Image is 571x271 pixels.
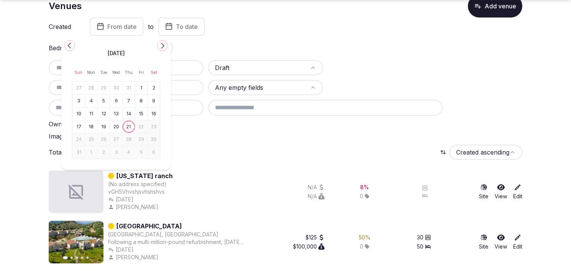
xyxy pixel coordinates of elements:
[49,133,79,140] label: Images
[495,234,507,250] a: View
[49,221,103,263] img: Featured image for Cath Boutique Hotel
[136,134,146,145] button: Friday, August 29th, 2025
[176,23,198,30] span: To date
[110,63,122,81] th: Wednesday
[116,171,173,180] a: [US_STATE] ranch
[123,121,134,132] button: Today, Thursday, August 21st, 2025
[148,147,159,158] button: Saturday, September 6th, 2025
[513,234,522,250] a: Edit
[73,83,84,94] button: Sunday, July 27th, 2025
[148,63,160,81] th: Saturday
[99,134,109,145] button: Tuesday, August 26th, 2025
[108,49,125,57] span: [DATE]
[360,183,369,191] div: 8 %
[122,63,135,81] th: Thursday
[135,63,148,81] th: Friday
[64,40,75,51] button: Go to the Previous Month
[86,147,97,158] button: Monday, September 1st, 2025
[148,108,159,119] button: Saturday, August 16th, 2025
[158,18,205,36] button: To date
[97,63,110,81] th: Tuesday
[111,108,122,119] button: Wednesday, August 13th, 2025
[73,147,84,158] button: Sunday, August 31st, 2025
[136,147,146,158] button: Friday, September 5th, 2025
[417,234,431,241] button: 30
[49,148,86,156] p: Total venues
[148,121,159,132] button: Saturday, August 23rd, 2025
[148,134,159,145] button: Saturday, August 30th, 2025
[116,222,182,231] a: [GEOGRAPHIC_DATA]
[293,243,324,250] button: $100,000
[308,193,324,200] button: N/A
[108,188,173,196] div: vGHSVhvshjsvhshshvs
[90,18,143,36] button: From date
[49,24,79,30] label: Created
[111,121,122,132] button: Wednesday, August 20th, 2025
[72,63,160,159] table: August 2025
[417,234,423,241] span: 30
[136,96,146,107] button: Friday, August 8th, 2025
[479,234,488,250] button: Site
[148,96,159,107] button: Saturday, August 9th, 2025
[99,108,109,119] button: Tuesday, August 12th, 2025
[70,257,73,259] button: Go to slide 2
[360,193,363,200] span: 0
[108,238,245,246] div: Following a multi-million-pound refurbishment, [DATE] you'll find a wealth of these original feat...
[99,83,109,94] button: Tuesday, July 29th, 2025
[108,246,134,253] button: [DATE]
[359,234,371,241] button: 50%
[136,83,146,94] button: Friday, August 1st, 2025
[123,147,134,158] button: Thursday, September 4th, 2025
[99,121,109,132] button: Tuesday, August 19th, 2025
[148,83,159,94] button: Saturday, August 2nd, 2025
[417,243,423,250] span: 50
[86,134,97,145] button: Monday, August 25th, 2025
[86,257,89,259] button: Go to slide 5
[73,96,84,107] button: Sunday, August 3rd, 2025
[513,183,522,200] a: Edit
[85,63,97,81] th: Monday
[111,134,122,145] button: Wednesday, August 27th, 2025
[123,108,134,119] button: Thursday, August 14th, 2025
[108,231,218,238] button: [GEOGRAPHIC_DATA], [GEOGRAPHIC_DATA]
[86,108,97,119] button: Monday, August 11th, 2025
[123,83,134,94] button: Thursday, July 31st, 2025
[73,108,84,119] button: Sunday, August 10th, 2025
[305,234,324,241] button: $125
[495,183,507,200] a: View
[107,23,137,30] span: From date
[359,234,371,241] div: 50 %
[148,22,154,31] label: to
[108,253,160,261] button: [PERSON_NAME]
[417,243,431,250] button: 50
[108,203,160,211] button: [PERSON_NAME]
[99,147,109,158] button: Tuesday, September 2nd, 2025
[157,40,168,51] button: Go to the Next Month
[111,96,122,107] button: Wednesday, August 6th, 2025
[136,121,146,132] button: Friday, August 22nd, 2025
[86,96,97,107] button: Monday, August 4th, 2025
[99,96,109,107] button: Tuesday, August 5th, 2025
[123,134,134,145] button: Thursday, August 28th, 2025
[73,121,84,132] button: Sunday, August 17th, 2025
[360,183,369,191] button: 8%
[108,196,134,203] button: [DATE]
[111,83,122,94] button: Wednesday, July 30th, 2025
[76,257,78,259] button: Go to slide 3
[136,108,146,119] button: Friday, August 15th, 2025
[86,83,97,94] button: Monday, July 28th, 2025
[72,63,85,81] th: Sunday
[479,183,488,200] button: Site
[123,96,134,107] button: Thursday, August 7th, 2025
[86,121,97,132] button: Monday, August 18th, 2025
[108,180,167,188] button: (No address specified)
[111,147,122,158] button: Wednesday, September 3rd, 2025
[308,183,324,191] div: N/A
